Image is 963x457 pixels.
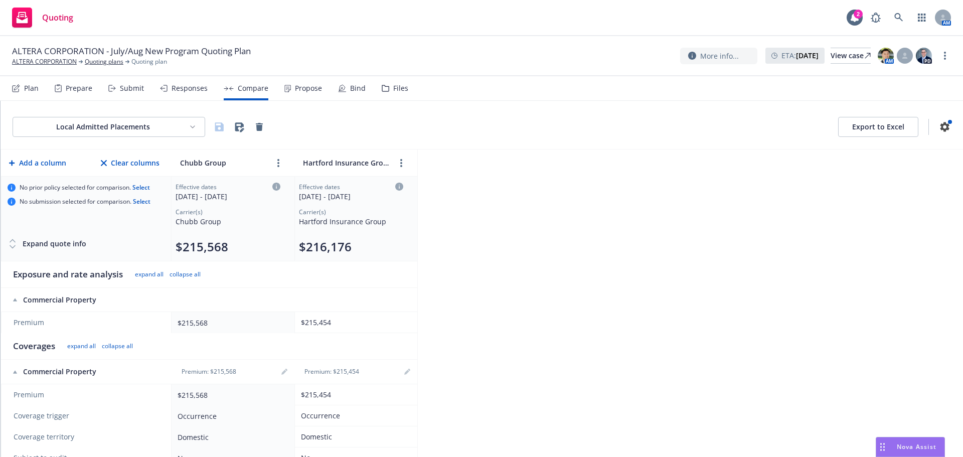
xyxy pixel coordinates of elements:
button: Expand quote info [8,234,86,254]
div: View case [831,48,871,63]
input: Chubb Group [178,156,268,170]
span: Quoting [42,14,73,22]
img: photo [916,48,932,64]
div: Click to edit column carrier quote details [299,183,403,202]
div: Plan [24,84,39,92]
div: $215,568 [178,318,284,328]
button: Clear columns [99,153,162,173]
span: Premium [14,318,161,328]
div: $215,454 [301,389,407,400]
a: View case [831,48,871,64]
a: more [939,50,951,62]
span: No submission selected for comparison. [20,198,150,206]
a: Search [889,8,909,28]
span: Coverage trigger [14,411,161,421]
div: Compare [238,84,268,92]
div: Drag to move [876,437,889,456]
button: Nova Assist [876,437,945,457]
div: Click to edit column carrier quote details [176,183,280,202]
button: expand all [67,342,96,350]
span: ALTERA CORPORATION - July/Aug New Program Quoting Plan [12,45,251,57]
a: ALTERA CORPORATION [12,57,77,66]
div: Total premium (click to edit billing info) [299,239,403,255]
button: $215,568 [176,239,228,255]
div: [DATE] - [DATE] [299,191,403,202]
div: Occurrence [178,411,284,421]
div: Effective dates [299,183,403,191]
div: Domestic [178,432,284,442]
div: Carrier(s) [176,208,280,216]
button: collapse all [102,342,133,350]
strong: [DATE] [796,51,819,60]
div: Prepare [66,84,92,92]
img: photo [878,48,894,64]
span: Coverage territory [14,432,161,442]
span: ETA : [781,50,819,61]
a: Report a Bug [866,8,886,28]
div: Premium: $215,568 [176,368,242,376]
button: Export to Excel [838,117,918,137]
div: Local Admitted Placements [21,122,185,132]
div: Commercial Property [13,367,162,377]
span: More info... [700,51,739,61]
span: Premium [14,390,161,400]
div: Occurrence [301,410,407,421]
a: Quoting [8,4,77,32]
div: $215,568 [178,390,284,400]
span: Nova Assist [897,442,936,451]
div: Premium: $215,454 [298,368,365,376]
div: Domestic [301,431,407,442]
div: Chubb Group [176,216,280,227]
div: Carrier(s) [299,208,403,216]
div: Propose [295,84,322,92]
button: Add a column [7,153,68,173]
span: No prior policy selected for comparison. [20,184,150,192]
button: $216,176 [299,239,352,255]
a: more [395,157,407,169]
span: Quoting plan [131,57,167,66]
button: expand all [135,270,164,278]
div: $215,454 [301,317,407,328]
input: Hartford Insurance Group [300,156,391,170]
button: Local Admitted Placements [13,117,205,137]
div: Files [393,84,408,92]
button: More info... [680,48,757,64]
div: Responses [172,84,208,92]
div: Bind [350,84,366,92]
a: editPencil [278,366,290,378]
button: collapse all [170,270,201,278]
a: Quoting plans [85,57,123,66]
div: Submit [120,84,144,92]
div: Total premium (click to edit billing info) [176,239,280,255]
a: editPencil [401,366,413,378]
div: Exposure and rate analysis [13,268,123,280]
div: Hartford Insurance Group [299,216,403,227]
div: Effective dates [176,183,280,191]
div: 2 [854,10,863,19]
div: Coverages [13,340,55,352]
div: [DATE] - [DATE] [176,191,280,202]
a: Switch app [912,8,932,28]
div: Commercial Property [13,295,162,305]
a: more [272,157,284,169]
